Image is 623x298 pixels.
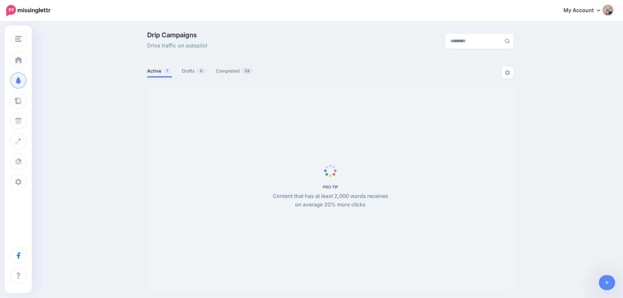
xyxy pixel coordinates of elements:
[163,68,172,74] span: 7
[147,67,172,75] a: Active7
[505,70,510,75] img: settings-grey.png
[216,67,253,75] a: Completed28
[241,68,253,74] span: 28
[269,192,392,209] p: Content that has at least 2,000 words receives on average 20% more clicks
[147,32,207,38] span: Drip Campaigns
[182,67,206,75] a: Drafts0
[147,42,207,50] span: Drive traffic on autopilot
[557,3,613,19] a: My Account
[505,39,510,44] img: search-grey-6.png
[15,36,22,42] img: menu.png
[269,184,392,189] h5: PRO TIP
[197,68,206,74] span: 0
[6,5,50,16] img: Missinglettr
